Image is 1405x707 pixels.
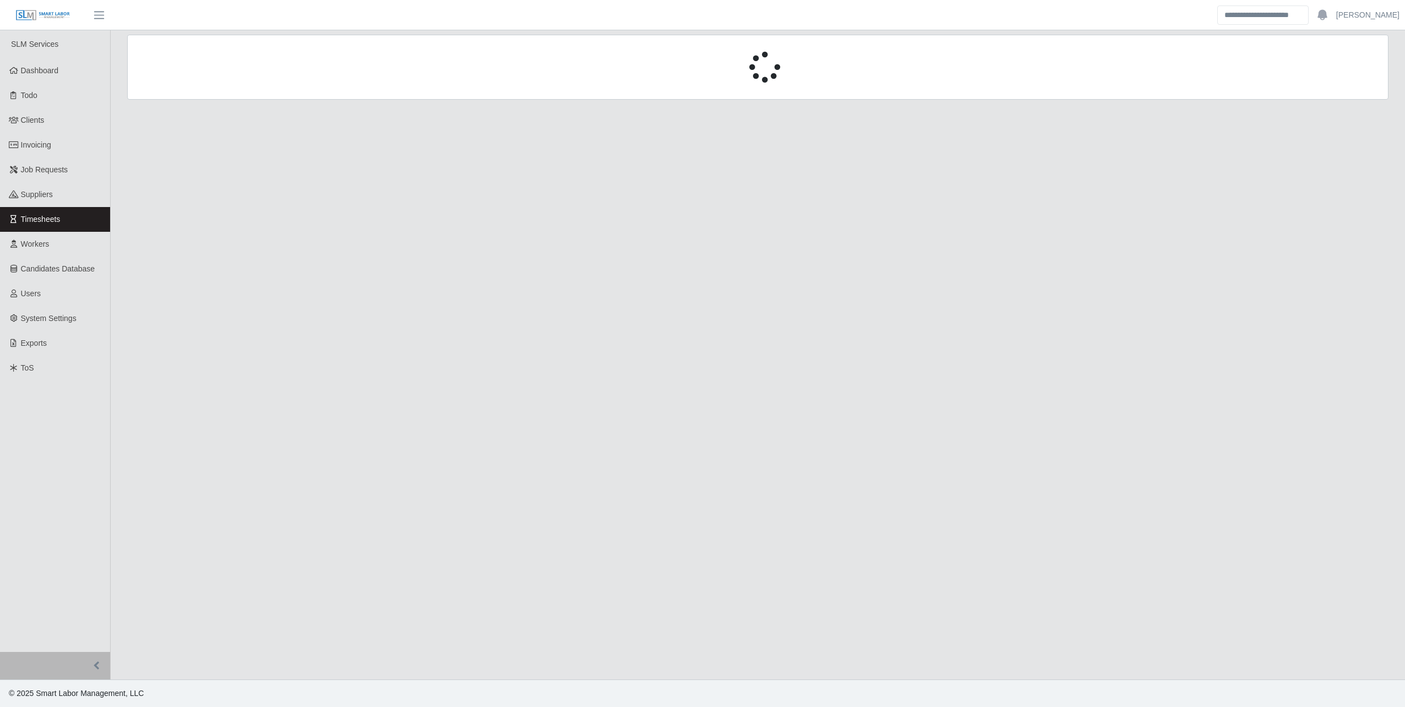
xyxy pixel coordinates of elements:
span: ToS [21,363,34,372]
span: Candidates Database [21,264,95,273]
span: Invoicing [21,140,51,149]
span: Workers [21,240,50,248]
span: Timesheets [21,215,61,224]
span: System Settings [21,314,77,323]
img: SLM Logo [15,9,70,21]
input: Search [1217,6,1309,25]
a: [PERSON_NAME] [1336,9,1399,21]
span: Clients [21,116,45,124]
span: Todo [21,91,37,100]
span: Users [21,289,41,298]
span: Suppliers [21,190,53,199]
span: © 2025 Smart Labor Management, LLC [9,689,144,698]
span: Exports [21,339,47,347]
span: Dashboard [21,66,59,75]
span: SLM Services [11,40,58,48]
span: Job Requests [21,165,68,174]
